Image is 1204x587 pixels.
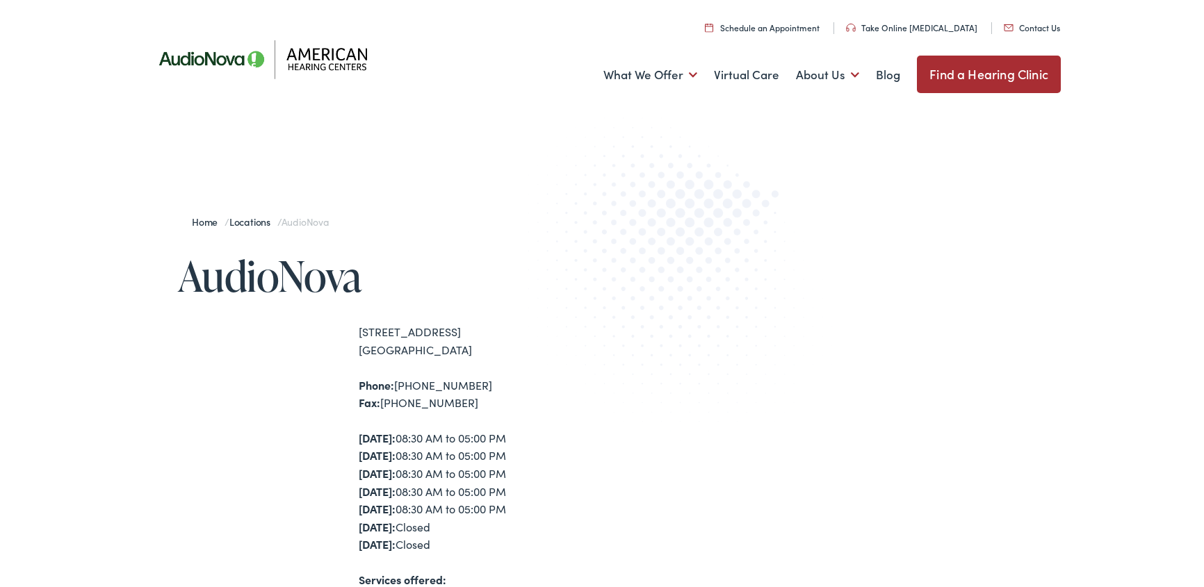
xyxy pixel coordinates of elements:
strong: [DATE]: [359,519,396,534]
strong: Services offered: [359,572,446,587]
a: Home [192,215,225,229]
h1: AudioNova [178,253,602,299]
a: Take Online [MEDICAL_DATA] [846,22,977,33]
strong: [DATE]: [359,430,396,445]
strong: Phone: [359,377,394,392]
a: About Us [796,49,859,101]
img: utility icon [705,23,713,32]
span: / / [192,215,329,229]
strong: [DATE]: [359,536,396,552]
div: [PHONE_NUMBER] [PHONE_NUMBER] [359,377,602,412]
a: Schedule an Appointment [705,22,820,33]
strong: [DATE]: [359,501,396,516]
a: Blog [876,49,900,101]
div: [STREET_ADDRESS] [GEOGRAPHIC_DATA] [359,323,602,358]
a: Contact Us [1004,22,1060,33]
a: Find a Hearing Clinic [917,56,1061,93]
a: Virtual Care [714,49,779,101]
strong: [DATE]: [359,447,396,463]
strong: [DATE]: [359,465,396,481]
span: AudioNova [282,215,329,229]
a: Locations [229,215,277,229]
div: 08:30 AM to 05:00 PM 08:30 AM to 05:00 PM 08:30 AM to 05:00 PM 08:30 AM to 05:00 PM 08:30 AM to 0... [359,429,602,554]
strong: Fax: [359,395,380,410]
img: utility icon [1004,24,1014,31]
img: utility icon [846,24,856,32]
strong: [DATE]: [359,483,396,499]
a: What We Offer [603,49,697,101]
